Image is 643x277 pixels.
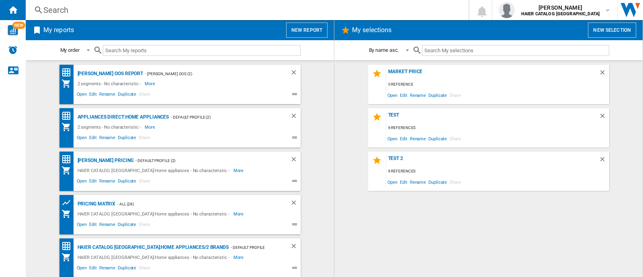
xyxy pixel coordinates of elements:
img: wise-card.svg [8,25,18,35]
button: New report [286,23,328,38]
span: Share [137,177,152,187]
input: Search My reports [103,45,301,56]
div: Delete [599,69,609,80]
div: Delete [290,69,301,79]
span: Duplicate [117,90,137,100]
span: Open [386,90,399,101]
span: Duplicate [117,264,137,274]
div: [PERSON_NAME] OOS Report [76,69,143,79]
h2: My reports [42,23,76,38]
span: Edit [399,176,409,187]
span: Rename [98,134,117,144]
div: APPLIANCES DIRECT:Home appliances [76,112,169,122]
div: 6 references [386,166,609,176]
span: More [233,209,245,219]
span: Duplicate [117,177,137,187]
div: Test [386,112,599,123]
div: By name asc. [369,47,399,53]
span: More [233,252,245,262]
span: Open [76,134,88,144]
div: Test 2 [386,156,599,166]
div: [PERSON_NAME] Pricing [76,156,134,166]
div: Price Matrix [61,154,76,164]
div: My Assortment [61,252,76,262]
span: Edit [88,264,98,274]
div: My Assortment [61,209,76,219]
span: Open [76,264,88,274]
span: Open [386,133,399,144]
span: Open [76,90,88,100]
div: Delete [599,112,609,123]
span: Duplicate [117,134,137,144]
div: HAIER CATALOG [GEOGRAPHIC_DATA]:Home appliances/2 brands [76,242,229,252]
span: Rename [409,176,427,187]
span: Edit [399,133,409,144]
div: - Default profile (2) [169,112,274,122]
span: Open [76,221,88,230]
div: My Assortment [61,166,76,175]
div: 2 segments - No characteristic - [76,79,145,88]
span: Rename [98,221,117,230]
b: HAIER CATALOG [GEOGRAPHIC_DATA] [521,11,600,16]
div: Price Matrix [61,111,76,121]
div: Delete [290,112,301,122]
img: profile.jpg [499,2,515,18]
img: alerts-logo.svg [8,45,18,55]
span: Duplicate [427,133,448,144]
div: Delete [290,199,301,209]
input: Search My selections [422,45,609,56]
div: Product prices grid [61,198,76,208]
button: New selection [588,23,636,38]
span: Share [137,221,152,230]
span: Rename [98,90,117,100]
div: HAIER CATALOG [GEOGRAPHIC_DATA]:Home appliances - No characteristic - [76,209,233,219]
span: Duplicate [427,90,448,101]
div: 0 reference [386,80,609,90]
div: 2 segments - No characteristic - [76,122,145,132]
div: My Assortment [61,122,76,132]
div: Price Matrix [61,68,76,78]
span: [PERSON_NAME] [521,4,600,12]
span: Share [137,90,152,100]
div: Delete [290,156,301,166]
span: Edit [88,90,98,100]
div: Price Matrix [61,241,76,251]
div: HAIER CATALOG [GEOGRAPHIC_DATA]:Home appliances - No characteristic - [76,166,233,175]
div: My Assortment [61,79,76,88]
div: My order [60,47,80,53]
span: Rename [409,133,427,144]
div: 6 references [386,123,609,133]
div: pricing matrix [76,199,116,209]
span: Duplicate [427,176,448,187]
span: Rename [98,177,117,187]
div: - [PERSON_NAME] OOS (2) [143,69,274,79]
h2: My selections [350,23,393,38]
div: - Default profile (2) [133,156,274,166]
div: Delete [599,156,609,166]
span: Open [386,176,399,187]
div: Search [43,4,448,16]
span: Rename [98,264,117,274]
span: Open [76,177,88,187]
span: More [233,166,245,175]
span: Share [137,264,152,274]
div: - Default profile (2) [229,242,274,252]
span: More [145,79,156,88]
div: - ALL (28) [115,199,274,209]
span: Duplicate [117,221,137,230]
span: Rename [409,90,427,101]
div: Delete [290,242,301,252]
div: Market Price [386,69,599,80]
span: Edit [88,221,98,230]
span: Edit [88,134,98,144]
span: More [145,122,156,132]
span: NEW [12,22,25,29]
span: Share [137,134,152,144]
span: Edit [399,90,409,101]
span: Share [448,176,462,187]
span: Share [448,133,462,144]
span: Share [448,90,462,101]
div: HAIER CATALOG [GEOGRAPHIC_DATA]:Home appliances - No characteristic - [76,252,233,262]
span: Edit [88,177,98,187]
